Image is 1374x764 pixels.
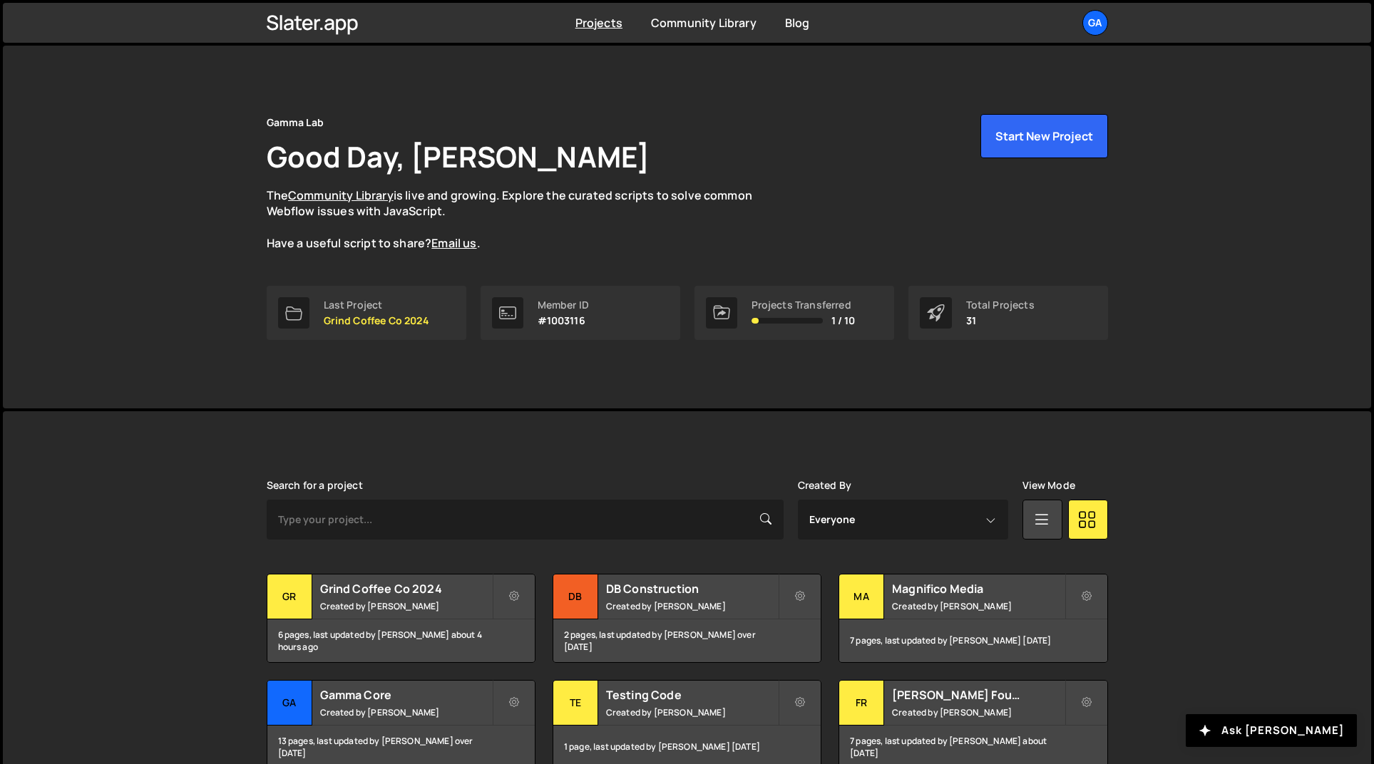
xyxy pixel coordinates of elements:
a: Community Library [651,15,757,31]
h2: Testing Code [606,687,778,703]
small: Created by [PERSON_NAME] [606,600,778,612]
div: 7 pages, last updated by [PERSON_NAME] [DATE] [839,619,1107,662]
div: Ga [267,681,312,726]
a: Gr Grind Coffee Co 2024 Created by [PERSON_NAME] 6 pages, last updated by [PERSON_NAME] about 4 h... [267,574,535,663]
a: Community Library [288,187,394,203]
h1: Good Day, [PERSON_NAME] [267,137,650,176]
h2: [PERSON_NAME] Foundation [892,687,1064,703]
div: Last Project [324,299,429,311]
p: Grind Coffee Co 2024 [324,315,429,326]
label: View Mode [1022,480,1075,491]
a: Ma Magnifico Media Created by [PERSON_NAME] 7 pages, last updated by [PERSON_NAME] [DATE] [839,574,1107,663]
span: 1 / 10 [831,315,856,326]
h2: Gamma Core [320,687,492,703]
div: Projects Transferred [752,299,856,311]
h2: Grind Coffee Co 2024 [320,581,492,597]
h2: Magnifico Media [892,581,1064,597]
input: Type your project... [267,500,784,540]
button: Ask [PERSON_NAME] [1186,714,1357,747]
small: Created by [PERSON_NAME] [320,706,492,718]
button: Start New Project [980,114,1108,158]
p: #1003116 [538,315,589,326]
a: Last Project Grind Coffee Co 2024 [267,286,466,340]
label: Search for a project [267,480,363,491]
div: Gr [267,574,312,619]
div: Member ID [538,299,589,311]
small: Created by [PERSON_NAME] [892,706,1064,718]
div: 2 pages, last updated by [PERSON_NAME] over [DATE] [553,619,821,662]
a: Blog [785,15,810,31]
div: Ma [839,574,884,619]
div: Total Projects [966,299,1035,311]
div: Gamma Lab [267,114,324,131]
a: DB DB Construction Created by [PERSON_NAME] 2 pages, last updated by [PERSON_NAME] over [DATE] [553,574,821,663]
h2: DB Construction [606,581,778,597]
div: Fr [839,681,884,726]
label: Created By [798,480,852,491]
p: 31 [966,315,1035,326]
p: The is live and growing. Explore the curated scripts to solve common Webflow issues with JavaScri... [267,187,780,252]
small: Created by [PERSON_NAME] [606,706,778,718]
small: Created by [PERSON_NAME] [892,600,1064,612]
div: DB [553,574,598,619]
div: Te [553,681,598,726]
a: Ga [1082,10,1108,36]
a: Projects [575,15,622,31]
div: 6 pages, last updated by [PERSON_NAME] about 4 hours ago [267,619,535,662]
small: Created by [PERSON_NAME] [320,600,492,612]
a: Email us [431,235,476,251]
